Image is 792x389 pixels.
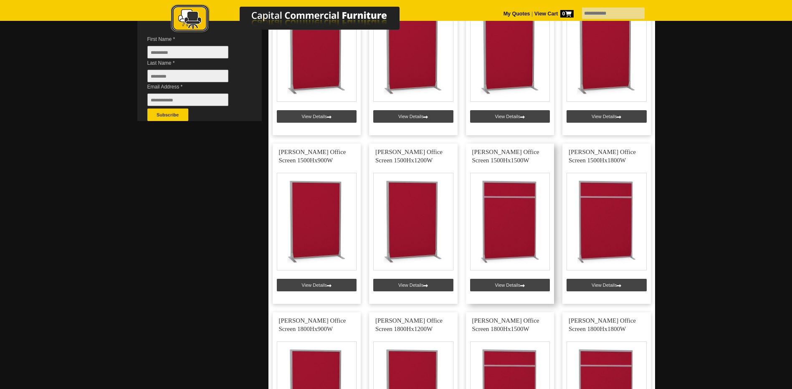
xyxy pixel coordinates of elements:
img: Capital Commercial Furniture Logo [148,4,440,35]
button: Subscribe [147,109,188,121]
input: Email Address * [147,93,228,106]
a: Capital Commercial Furniture Logo [148,4,440,37]
span: First Name * [147,35,241,43]
a: My Quotes [504,11,530,17]
input: First Name * [147,46,228,58]
span: 0 [560,10,574,18]
span: Email Address * [147,83,241,91]
a: View Cart0 [533,11,573,17]
strong: View Cart [534,11,574,17]
input: Last Name * [147,70,228,82]
span: Last Name * [147,59,241,67]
